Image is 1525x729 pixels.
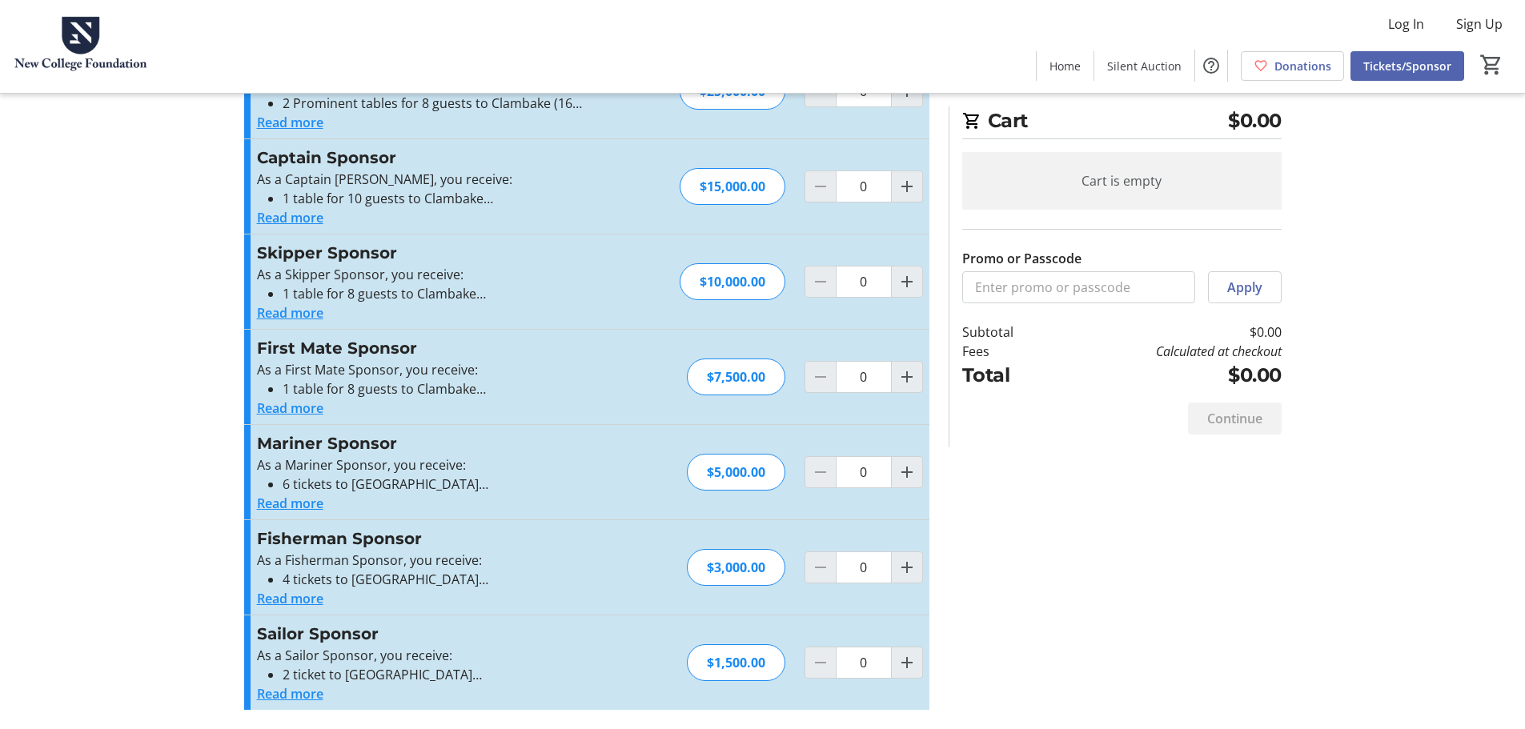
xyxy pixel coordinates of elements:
p: As a Skipper Sponsor, you receive: [257,265,607,284]
li: 4 tickets to [GEOGRAPHIC_DATA] [283,570,607,589]
input: First Mate Sponsor Quantity [836,361,892,393]
td: Subtotal [962,322,1055,342]
button: Read more [257,303,323,322]
span: Sign Up [1456,14,1503,34]
td: Fees [962,342,1055,361]
button: Increment by one [892,362,922,392]
button: Read more [257,494,323,513]
button: Increment by one [892,647,922,678]
button: Read more [257,684,323,703]
input: Sailor Sponsor Quantity [836,647,892,679]
div: $15,000.00 [680,168,785,205]
img: New College Foundation's Logo [10,6,152,86]
a: Tickets/Sponsor [1350,51,1464,81]
button: Read more [257,113,323,132]
li: 1 table for 8 guests to Clambake [283,379,607,399]
h3: Fisherman Sponsor [257,527,607,551]
input: Skipper Sponsor Quantity [836,266,892,298]
a: Donations [1241,51,1344,81]
div: $5,000.00 [687,454,785,491]
button: Increment by one [892,266,922,297]
td: $0.00 [1054,322,1281,342]
a: Home [1037,51,1094,81]
input: Fisherman Sponsor Quantity [836,551,892,583]
li: 6 tickets to [GEOGRAPHIC_DATA] [283,475,607,494]
span: Log In [1388,14,1424,34]
div: Cart is empty [962,152,1282,210]
li: 1 table for 8 guests to Clambake [283,284,607,303]
div: $7,500.00 [687,358,785,395]
li: 2 Prominent tables for 8 guests to Clambake (16 guests total) [283,94,607,113]
p: As a Fisherman Sponsor, you receive: [257,551,607,570]
input: Enter promo or passcode [962,271,1195,303]
td: Calculated at checkout [1054,342,1281,361]
p: As a Captain [PERSON_NAME], you receive: [257,170,607,189]
li: 1 table for 10 guests to Clambake [283,189,607,208]
div: $3,000.00 [687,549,785,586]
button: Increment by one [892,457,922,487]
p: As a Mariner Sponsor, you receive: [257,455,607,475]
button: Increment by one [892,552,922,583]
span: Home [1049,58,1081,74]
span: $0.00 [1228,106,1282,135]
span: Donations [1274,58,1331,74]
li: 2 ticket to [GEOGRAPHIC_DATA] [283,665,607,684]
td: Total [962,361,1055,390]
h3: Sailor Sponsor [257,622,607,646]
button: Cart [1477,50,1506,79]
div: $10,000.00 [680,263,785,300]
span: Silent Auction [1107,58,1182,74]
button: Help [1195,50,1227,82]
button: Sign Up [1443,11,1515,37]
input: Captain Sponsor Quantity [836,170,892,202]
button: Read more [257,399,323,418]
p: As a Sailor Sponsor, you receive: [257,646,607,665]
button: Apply [1208,271,1282,303]
h3: Skipper Sponsor [257,241,607,265]
button: Log In [1375,11,1437,37]
div: $1,500.00 [687,644,785,681]
span: Apply [1227,278,1262,297]
td: $0.00 [1054,361,1281,390]
span: Tickets/Sponsor [1363,58,1451,74]
h3: Captain Sponsor [257,146,607,170]
label: Promo or Passcode [962,249,1082,268]
p: As a First Mate Sponsor, you receive: [257,360,607,379]
input: Mariner Sponsor Quantity [836,456,892,488]
button: Read more [257,589,323,608]
a: Silent Auction [1094,51,1194,81]
button: Read more [257,208,323,227]
button: Increment by one [892,171,922,202]
h2: Cart [962,106,1282,139]
h3: First Mate Sponsor [257,336,607,360]
h3: Mariner Sponsor [257,431,607,455]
